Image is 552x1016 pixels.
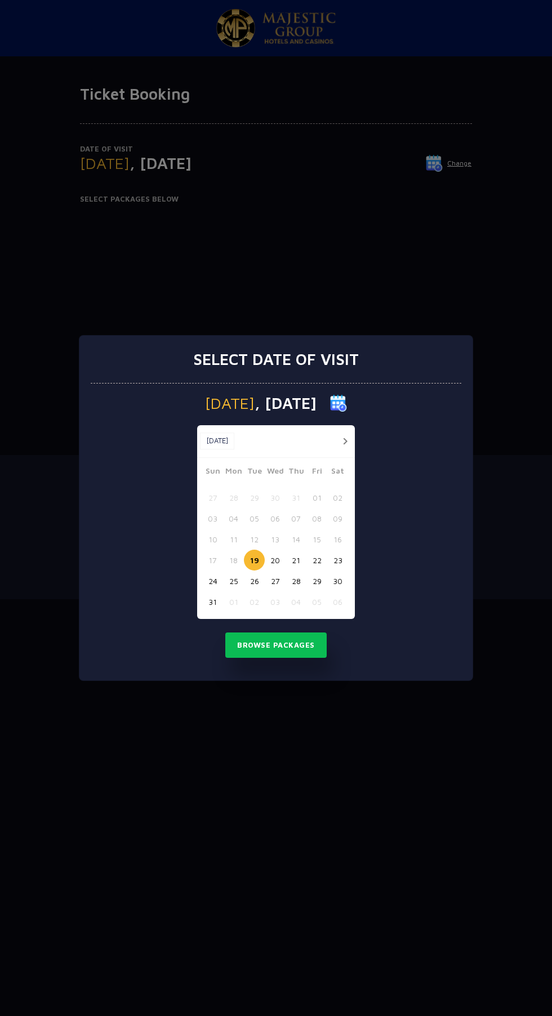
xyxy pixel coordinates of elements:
span: Sat [327,465,348,480]
button: 20 [265,550,286,571]
button: 28 [286,571,306,591]
button: 31 [202,591,223,612]
button: 28 [223,487,244,508]
button: 30 [327,571,348,591]
button: 18 [223,550,244,571]
button: 13 [265,529,286,550]
button: 11 [223,529,244,550]
button: 27 [265,571,286,591]
button: 16 [327,529,348,550]
button: 29 [244,487,265,508]
button: 23 [327,550,348,571]
button: 07 [286,508,306,529]
span: Fri [306,465,327,480]
button: 05 [306,591,327,612]
button: [DATE] [200,433,234,449]
button: 17 [202,550,223,571]
button: 06 [327,591,348,612]
button: 21 [286,550,306,571]
button: 03 [202,508,223,529]
button: Browse Packages [225,632,327,658]
button: 27 [202,487,223,508]
img: calender icon [330,395,347,412]
button: 31 [286,487,306,508]
button: 06 [265,508,286,529]
button: 09 [327,508,348,529]
button: 02 [244,591,265,612]
span: [DATE] [205,395,255,411]
button: 24 [202,571,223,591]
button: 05 [244,508,265,529]
button: 29 [306,571,327,591]
h3: Select date of visit [193,350,359,369]
button: 15 [306,529,327,550]
button: 25 [223,571,244,591]
span: Wed [265,465,286,480]
span: Sun [202,465,223,480]
button: 22 [306,550,327,571]
button: 03 [265,591,286,612]
span: Thu [286,465,306,480]
span: , [DATE] [255,395,317,411]
button: 10 [202,529,223,550]
span: Mon [223,465,244,480]
span: Tue [244,465,265,480]
button: 01 [306,487,327,508]
button: 14 [286,529,306,550]
button: 08 [306,508,327,529]
button: 30 [265,487,286,508]
button: 02 [327,487,348,508]
button: 12 [244,529,265,550]
button: 26 [244,571,265,591]
button: 01 [223,591,244,612]
button: 04 [286,591,306,612]
button: 19 [244,550,265,571]
button: 04 [223,508,244,529]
